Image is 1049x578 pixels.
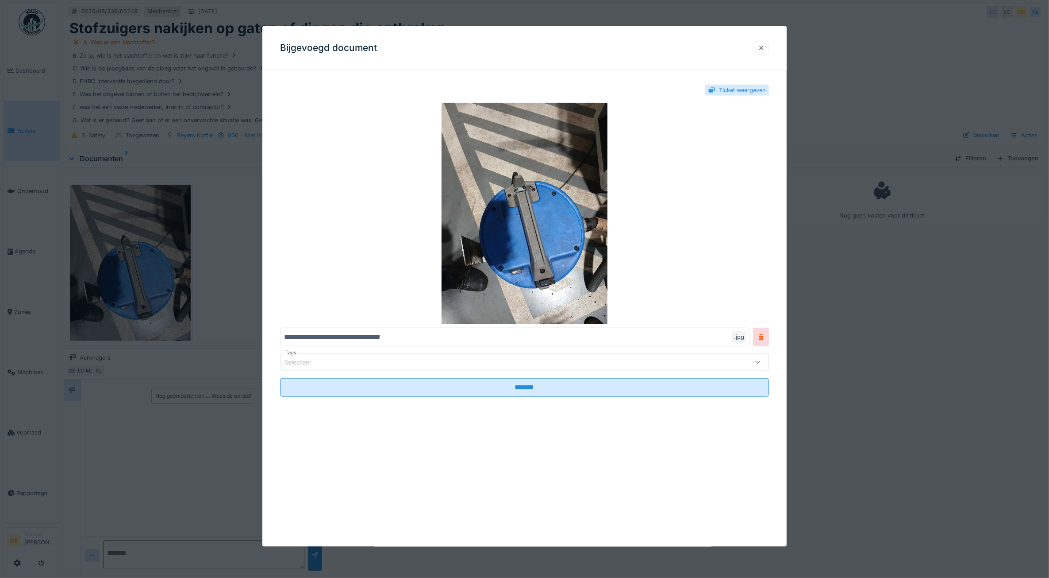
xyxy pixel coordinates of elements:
div: .jpg [732,331,746,343]
div: Ticket weergeven [719,86,766,94]
h3: Bijgevoegd document [280,43,377,54]
label: Tags [284,349,298,357]
img: 41518817-8310-4e5b-ae35-82058a4b0779-785597a9-cff8-430f-abf9-200622ba1117.jpg [280,103,769,324]
div: Selecteer [284,357,324,367]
